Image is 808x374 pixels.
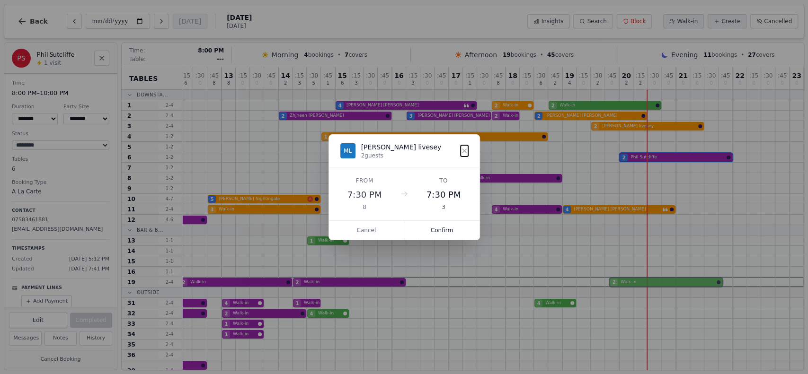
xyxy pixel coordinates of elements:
[361,152,442,159] div: 2 guests
[340,143,355,158] div: ML
[404,221,479,240] button: Confirm
[340,188,389,201] div: 7:30 PM
[419,177,468,184] div: To
[361,142,442,152] div: [PERSON_NAME] livesey
[340,203,389,211] div: 8
[419,203,468,211] div: 3
[419,188,468,201] div: 7:30 PM
[329,221,405,240] button: Cancel
[340,177,389,184] div: From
